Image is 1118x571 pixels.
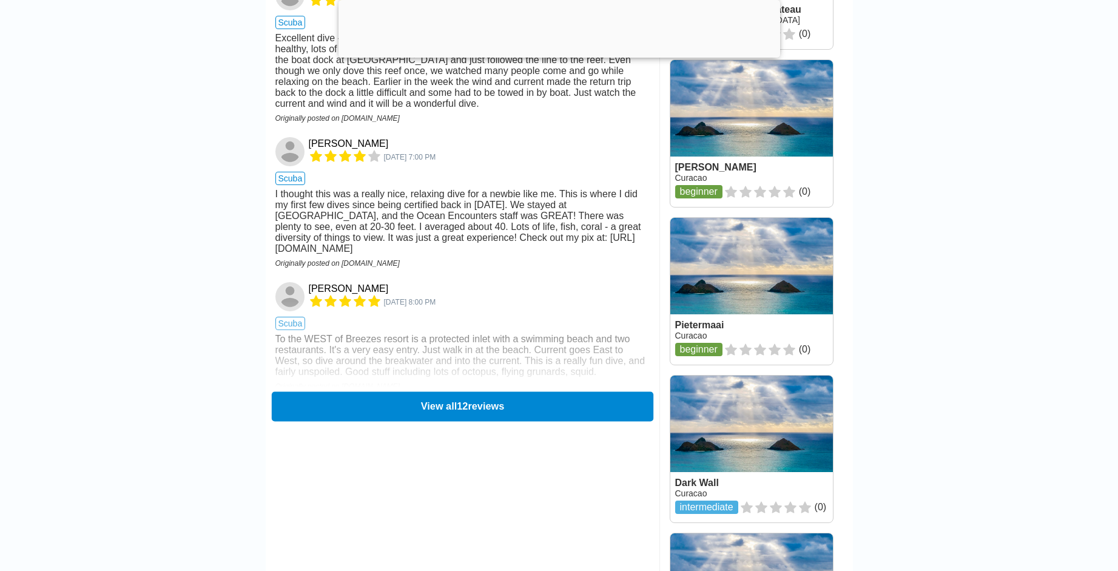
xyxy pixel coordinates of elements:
[675,173,707,183] a: Curacao
[275,282,306,311] a: Dan Benson
[275,137,306,166] a: Dave Solon
[275,317,306,330] span: scuba
[275,16,306,29] span: scuba
[275,334,650,377] div: To the WEST of Breezes resort is a protected inlet with a swimming beach and two restaurants. It'...
[275,382,650,391] div: Originally posted on [DOMAIN_NAME]
[384,298,436,306] span: 2405
[275,172,306,185] span: scuba
[309,138,389,149] a: [PERSON_NAME]
[384,153,436,161] span: 1855
[275,137,305,166] img: Dave Solon
[309,283,389,294] a: [PERSON_NAME]
[275,189,650,254] div: I thought this was a really nice, relaxing dive for a newbie like me. This is where I did my firs...
[675,331,707,340] a: Curacao
[675,488,707,498] a: Curacao
[275,259,650,268] div: Originally posted on [DOMAIN_NAME]
[271,391,653,421] button: View all12reviews
[275,33,650,109] div: Excellent dive - This was probably the best reef dive we did all week. The reef was healthy, lots...
[275,282,305,311] img: Dan Benson
[275,114,650,123] div: Originally posted on [DOMAIN_NAME]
